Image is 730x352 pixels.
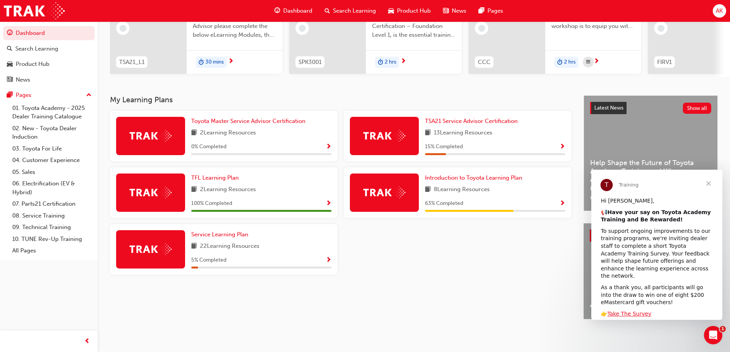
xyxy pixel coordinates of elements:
span: News [452,7,466,15]
a: 03. Toyota For Life [9,143,95,155]
span: news-icon [7,77,13,83]
span: up-icon [86,90,92,100]
span: 2 hrs [385,58,396,67]
span: learningRecordVerb_NONE-icon [120,25,126,32]
span: To become a Certified Service Advisor please complete the below eLearning Modules, the Service Ad... [193,13,276,39]
a: car-iconProduct Hub [382,3,437,19]
span: Dashboard [283,7,312,15]
span: next-icon [228,58,234,65]
span: TFL Learning Plan [191,174,239,181]
a: 01. Toyota Academy - 2025 Dealer Training Catalogue [9,102,95,123]
span: Pages [487,7,503,15]
span: 4x4 and Towing [590,301,675,310]
span: Show Progress [326,257,331,264]
span: 63 % Completed [425,199,463,208]
span: 13 Learning Resources [434,128,492,138]
a: 04. Customer Experience [9,154,95,166]
span: AK [716,7,723,15]
span: 2 hrs [564,58,576,67]
button: Show Progress [326,142,331,152]
button: AK [713,4,726,18]
span: 22 Learning Resources [200,242,259,251]
a: 08. Service Training [9,210,95,222]
a: 06. Electrification (EV & Hybrid) [9,178,95,198]
a: All Pages [9,245,95,257]
a: news-iconNews [437,3,472,19]
span: news-icon [443,6,449,16]
div: Pages [16,91,31,100]
span: book-icon [191,185,197,195]
a: Search Learning [3,42,95,56]
span: Service Learning Plan [191,231,248,238]
span: prev-icon [84,337,90,346]
div: News [16,75,30,84]
span: search-icon [7,46,12,52]
span: 2 Learning Resources [200,128,256,138]
span: guage-icon [7,30,13,37]
span: book-icon [425,185,431,195]
a: pages-iconPages [472,3,509,19]
button: Pages [3,88,95,102]
a: search-iconSearch Learning [318,3,382,19]
span: TSA21 Service Advisor Certification [425,118,518,124]
span: pages-icon [7,92,13,99]
div: Search Learning [15,44,58,53]
span: guage-icon [274,6,280,16]
img: Trak [130,187,172,198]
span: Product Hub [397,7,431,15]
a: guage-iconDashboard [268,3,318,19]
a: News [3,73,95,87]
button: Show Progress [326,255,331,265]
span: Search Learning [333,7,376,15]
span: pages-icon [479,6,484,16]
span: 5 % Completed [191,256,226,265]
span: car-icon [388,6,394,16]
a: 10. TUNE Rev-Up Training [9,233,95,245]
iframe: Intercom live chat [704,326,722,344]
span: 1 [720,326,726,332]
span: learningRecordVerb_NONE-icon [478,25,485,32]
span: Latest News [594,105,623,111]
span: Toyota Master Service Advisor Certification [191,118,305,124]
a: 07. Parts21 Certification [9,198,95,210]
img: Trak [4,2,65,20]
a: Latest NewsShow allHelp Shape the Future of Toyota Academy Training and Win an eMastercard!Revolu... [584,95,718,211]
span: TSA21_L1 [119,58,144,67]
a: Latest NewsShow all [590,102,711,114]
a: Service Learning Plan [191,230,251,239]
span: car-icon [7,61,13,68]
h3: My Learning Plans [110,95,571,104]
button: Show Progress [326,199,331,208]
a: Toyota Master Service Advisor Certification [191,117,308,126]
span: 8 Learning Resources [434,185,490,195]
span: learningRecordVerb_NONE-icon [658,25,664,32]
img: Trak [130,243,172,255]
span: book-icon [191,128,197,138]
span: 30 mins [205,58,224,67]
span: 2 Learning Resources [200,185,256,195]
iframe: Intercom live chat message [591,170,722,320]
button: Show Progress [559,142,565,152]
img: Trak [130,130,172,142]
span: book-icon [425,128,431,138]
img: Trak [363,187,405,198]
button: Show all [683,103,712,114]
span: calendar-icon [586,57,590,67]
a: Product HubShow all [590,229,712,242]
a: Dashboard [3,26,95,40]
span: duration-icon [378,57,383,67]
span: next-icon [400,58,406,65]
a: 4x4 and Towing [584,223,681,319]
span: Revolutionise the way you access and manage your learning resources. [590,184,711,201]
span: SPK3001 [299,58,322,67]
span: search-icon [325,6,330,16]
